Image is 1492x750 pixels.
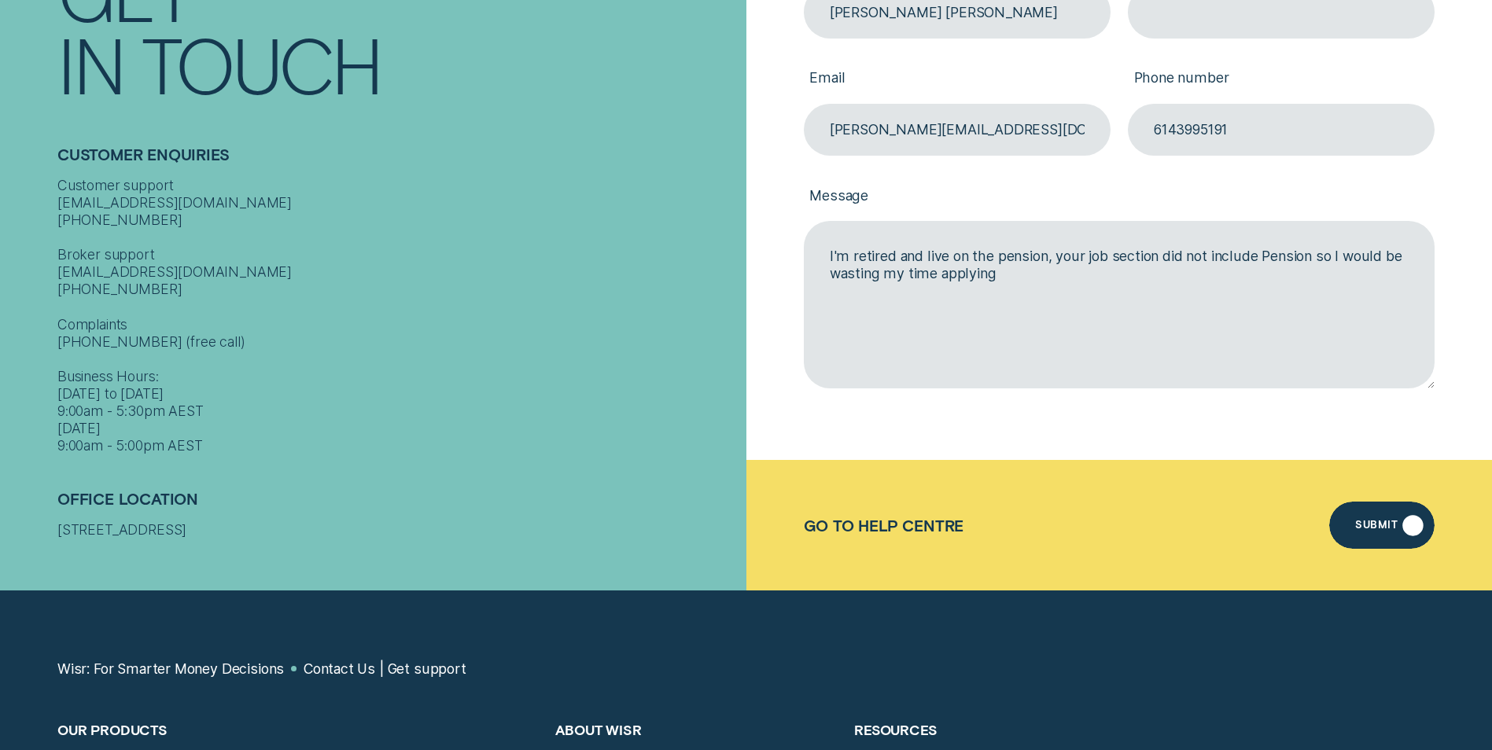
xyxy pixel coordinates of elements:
textarea: I'm retired and live on the pension, your job section did not include Pension so I would be wasti... [804,221,1435,388]
div: In [57,28,123,101]
div: Customer support [EMAIL_ADDRESS][DOMAIN_NAME] [PHONE_NUMBER] Broker support [EMAIL_ADDRESS][DOMAI... [57,177,737,455]
label: Email [804,56,1111,104]
button: Submit [1329,502,1435,549]
div: [STREET_ADDRESS] [57,521,737,539]
label: Phone number [1128,56,1435,104]
a: Contact Us | Get support [304,660,466,678]
a: Wisr: For Smarter Money Decisions [57,660,284,678]
label: Message [804,173,1435,221]
h2: Office Location [57,490,737,521]
div: Touch [142,28,381,101]
h2: Customer Enquiries [57,145,737,177]
a: Go to Help Centre [804,517,964,535]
